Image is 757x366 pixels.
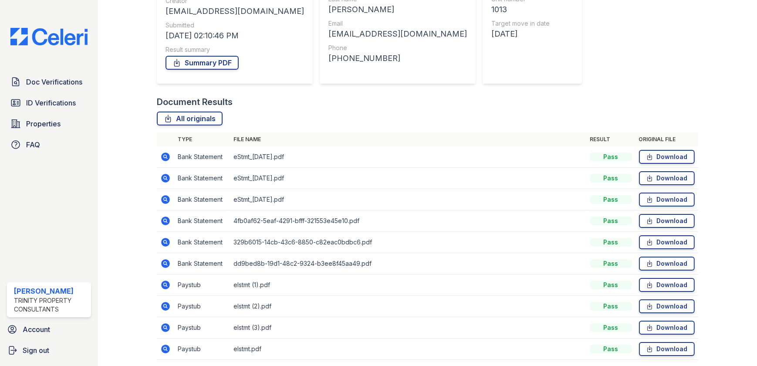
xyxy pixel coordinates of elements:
div: [PERSON_NAME] [328,3,467,16]
a: Download [639,278,695,292]
div: [DATE] [491,28,573,40]
td: Bank Statement [174,232,230,253]
a: Download [639,342,695,356]
div: [PERSON_NAME] [14,286,88,296]
a: Download [639,321,695,335]
td: Bank Statement [174,168,230,189]
div: Target move in date [491,19,573,28]
span: FAQ [26,139,40,150]
div: Pass [590,302,632,311]
td: Bank Statement [174,253,230,274]
td: elstmt (1).pdf [230,274,586,296]
div: Trinity Property Consultants [14,296,88,314]
div: [PHONE_NUMBER] [328,52,467,64]
td: Paystub [174,274,230,296]
a: Download [639,193,695,207]
span: Doc Verifications [26,77,82,87]
a: Download [639,214,695,228]
a: Download [639,299,695,313]
img: CE_Logo_Blue-a8612792a0a2168367f1c8372b55b34899dd931a85d93a1a3d3e32e68fde9ad4.png [3,28,95,45]
td: Paystub [174,317,230,339]
td: Bank Statement [174,210,230,232]
div: Submitted [166,21,304,30]
td: Bank Statement [174,189,230,210]
div: Result summary [166,45,304,54]
a: Doc Verifications [7,73,91,91]
div: [DATE] 02:10:46 PM [166,30,304,42]
td: elstmt.pdf [230,339,586,360]
div: Email [328,19,467,28]
div: Pass [590,152,632,161]
th: Type [174,132,230,146]
td: Paystub [174,296,230,317]
div: Pass [590,281,632,289]
span: Account [23,324,50,335]
a: Account [3,321,95,338]
a: Summary PDF [166,56,239,70]
th: Result [587,132,635,146]
th: Original file [635,132,698,146]
div: Pass [590,195,632,204]
span: Properties [26,119,61,129]
a: Download [639,171,695,185]
a: FAQ [7,136,91,153]
td: 329b6015-14cb-43c6-8850-c82eac0bdbc6.pdf [230,232,586,253]
td: elstmt (2).pdf [230,296,586,317]
div: Document Results [157,96,233,108]
div: Pass [590,259,632,268]
a: Download [639,150,695,164]
a: ID Verifications [7,94,91,112]
td: elstmt (3).pdf [230,317,586,339]
td: 4fb0af62-5eaf-4291-bfff-321553e45e10.pdf [230,210,586,232]
span: Sign out [23,345,49,356]
div: Pass [590,323,632,332]
th: File name [230,132,586,146]
div: [EMAIL_ADDRESS][DOMAIN_NAME] [166,5,304,17]
div: Pass [590,217,632,225]
td: eStmt_[DATE].pdf [230,168,586,189]
td: Bank Statement [174,146,230,168]
td: dd9bed8b-19d1-48c2-9324-b3ee8f45aa49.pdf [230,253,586,274]
div: Pass [590,174,632,183]
a: All originals [157,112,223,125]
div: Pass [590,345,632,353]
div: [EMAIL_ADDRESS][DOMAIN_NAME] [328,28,467,40]
a: Download [639,257,695,271]
div: 1013 [491,3,573,16]
a: Sign out [3,342,95,359]
div: Phone [328,44,467,52]
td: eStmt_[DATE].pdf [230,189,586,210]
div: Pass [590,238,632,247]
span: ID Verifications [26,98,76,108]
a: Download [639,235,695,249]
td: eStmt_[DATE].pdf [230,146,586,168]
td: Paystub [174,339,230,360]
a: Properties [7,115,91,132]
